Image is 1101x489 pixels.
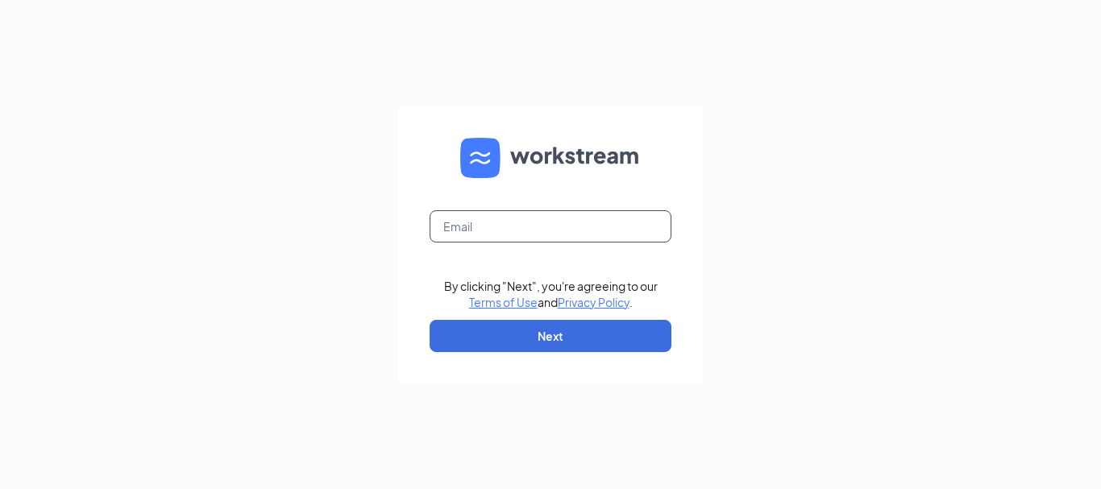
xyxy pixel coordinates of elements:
[460,138,641,178] img: WS logo and Workstream text
[469,295,538,309] a: Terms of Use
[430,320,671,352] button: Next
[558,295,629,309] a: Privacy Policy
[430,210,671,242] input: Email
[444,278,658,310] div: By clicking "Next", you're agreeing to our and .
